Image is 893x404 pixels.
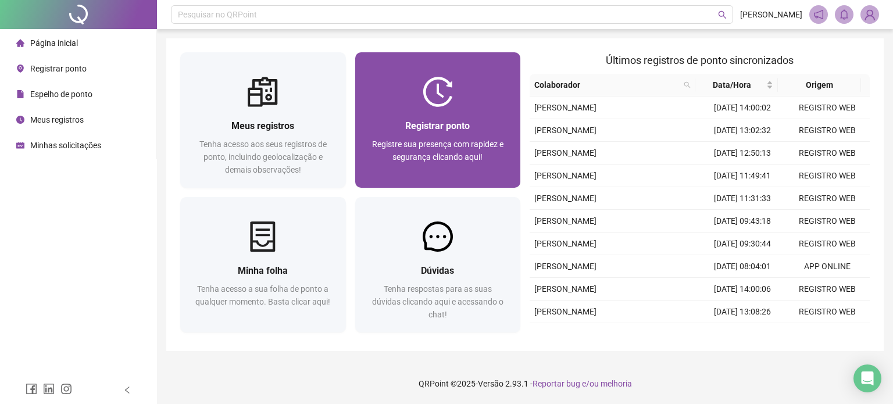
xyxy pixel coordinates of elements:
[861,6,878,23] img: 87212
[405,120,470,131] span: Registrar ponto
[123,386,131,394] span: left
[16,141,24,149] span: schedule
[30,90,92,99] span: Espelho de ponto
[30,64,87,73] span: Registrar ponto
[534,216,596,226] span: [PERSON_NAME]
[534,307,596,316] span: [PERSON_NAME]
[16,116,24,124] span: clock-circle
[785,119,870,142] td: REGISTRO WEB
[785,278,870,301] td: REGISTRO WEB
[533,379,632,388] span: Reportar bug e/ou melhoria
[681,76,693,94] span: search
[700,323,785,346] td: [DATE] 12:55:25
[30,38,78,48] span: Página inicial
[700,233,785,255] td: [DATE] 09:30:44
[421,265,454,276] span: Dúvidas
[785,187,870,210] td: REGISTRO WEB
[355,197,521,333] a: DúvidasTenha respostas para as suas dúvidas clicando aqui e acessando o chat!
[180,197,346,333] a: Minha folhaTenha acesso a sua folha de ponto a qualquer momento. Basta clicar aqui!
[30,115,84,124] span: Meus registros
[700,119,785,142] td: [DATE] 13:02:32
[43,383,55,395] span: linkedin
[606,54,794,66] span: Últimos registros de ponto sincronizados
[60,383,72,395] span: instagram
[16,65,24,73] span: environment
[700,255,785,278] td: [DATE] 08:04:01
[785,210,870,233] td: REGISTRO WEB
[534,148,596,158] span: [PERSON_NAME]
[718,10,727,19] span: search
[534,284,596,294] span: [PERSON_NAME]
[534,126,596,135] span: [PERSON_NAME]
[534,262,596,271] span: [PERSON_NAME]
[199,140,327,174] span: Tenha acesso aos seus registros de ponto, incluindo geolocalização e demais observações!
[785,323,870,346] td: REGISTRO WEB
[534,239,596,248] span: [PERSON_NAME]
[180,52,346,188] a: Meus registrosTenha acesso aos seus registros de ponto, incluindo geolocalização e demais observa...
[534,194,596,203] span: [PERSON_NAME]
[700,96,785,119] td: [DATE] 14:00:02
[785,165,870,187] td: REGISTRO WEB
[372,140,503,162] span: Registre sua presença com rapidez e segurança clicando aqui!
[238,265,288,276] span: Minha folha
[700,187,785,210] td: [DATE] 11:31:33
[30,141,101,150] span: Minhas solicitações
[478,379,503,388] span: Versão
[372,284,503,319] span: Tenha respostas para as suas dúvidas clicando aqui e acessando o chat!
[700,78,764,91] span: Data/Hora
[534,103,596,112] span: [PERSON_NAME]
[695,74,778,96] th: Data/Hora
[684,81,691,88] span: search
[157,363,893,404] footer: QRPoint © 2025 - 2.93.1 -
[813,9,824,20] span: notification
[839,9,849,20] span: bell
[26,383,37,395] span: facebook
[16,90,24,98] span: file
[785,142,870,165] td: REGISTRO WEB
[853,364,881,392] div: Open Intercom Messenger
[700,210,785,233] td: [DATE] 09:43:18
[785,301,870,323] td: REGISTRO WEB
[785,255,870,278] td: APP ONLINE
[534,78,679,91] span: Colaborador
[534,171,596,180] span: [PERSON_NAME]
[700,301,785,323] td: [DATE] 13:08:26
[231,120,294,131] span: Meus registros
[700,142,785,165] td: [DATE] 12:50:13
[700,165,785,187] td: [DATE] 11:49:41
[785,96,870,119] td: REGISTRO WEB
[700,278,785,301] td: [DATE] 14:00:06
[195,284,330,306] span: Tenha acesso a sua folha de ponto a qualquer momento. Basta clicar aqui!
[16,39,24,47] span: home
[785,233,870,255] td: REGISTRO WEB
[740,8,802,21] span: [PERSON_NAME]
[778,74,860,96] th: Origem
[355,52,521,188] a: Registrar pontoRegistre sua presença com rapidez e segurança clicando aqui!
